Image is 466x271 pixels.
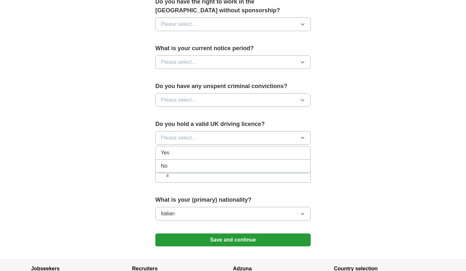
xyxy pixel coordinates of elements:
button: Italian [155,207,311,220]
span: Yes [161,149,169,157]
span: Italian [161,210,175,218]
button: Please select... [155,131,311,145]
span: Please select... [161,96,196,104]
button: Please select... [155,17,311,31]
label: Do you have any unspent criminal convictions? [155,82,311,91]
span: Please select... [161,134,196,142]
span: Please select... [161,20,196,28]
span: Please select... [161,58,196,66]
button: Save and continue [155,233,311,246]
button: Please select... [155,93,311,107]
button: Please select... [155,55,311,69]
label: What is your current notice period? [155,44,311,53]
label: Do you hold a valid UK driving licence? [155,120,311,129]
label: What is your (primary) nationality? [155,196,311,204]
span: No [161,162,167,170]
